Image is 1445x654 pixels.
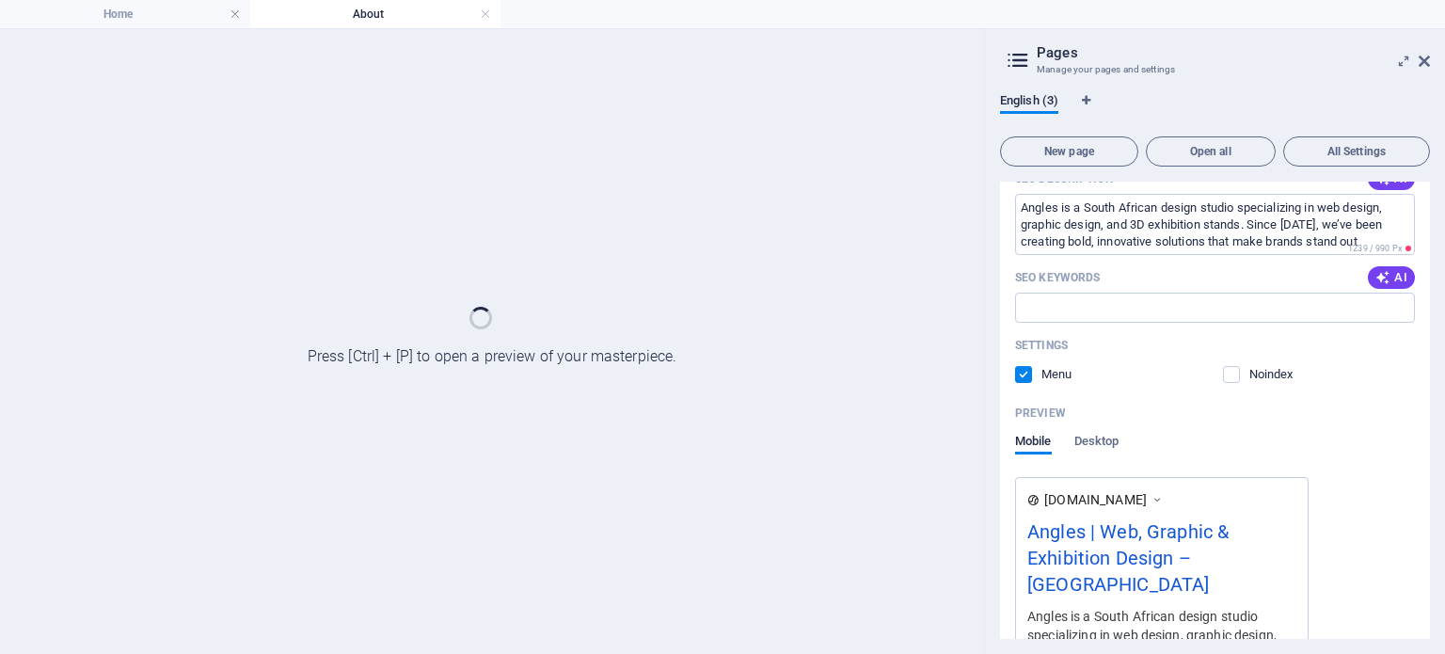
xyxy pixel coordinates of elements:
span: Desktop [1074,430,1119,456]
div: Language Tabs [1000,93,1430,129]
button: All Settings [1283,136,1430,167]
h2: Pages [1037,44,1430,61]
span: Open all [1154,146,1267,157]
span: Mobile [1015,430,1052,456]
p: Instruct search engines to exclude this page from search results. [1249,366,1310,383]
span: Calculated pixel length in search results [1344,242,1415,255]
span: AI [1375,270,1407,285]
span: [DOMAIN_NAME] [1044,490,1147,509]
span: All Settings [1292,146,1421,157]
h4: About [250,4,500,24]
h3: Manage your pages and settings [1037,61,1392,78]
span: English (3) [1000,89,1058,116]
span: New page [1008,146,1130,157]
span: 1239 / 990 Px [1348,244,1402,253]
button: AI [1368,266,1415,289]
div: Angles | Web, Graphic & Exhibition Design – [GEOGRAPHIC_DATA] [1027,518,1296,607]
button: Open all [1146,136,1276,167]
p: Preview of your page in search results [1015,406,1066,421]
button: New page [1000,136,1138,167]
p: Define if you want this page to be shown in auto-generated navigation. [1041,366,1103,383]
div: Preview [1015,434,1119,470]
textarea: Angles is a South African design studio specializing in web design, graphic design, and 3D exhibi... [1015,194,1415,255]
p: Settings [1015,338,1068,353]
p: SEO Keywords [1015,270,1100,285]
